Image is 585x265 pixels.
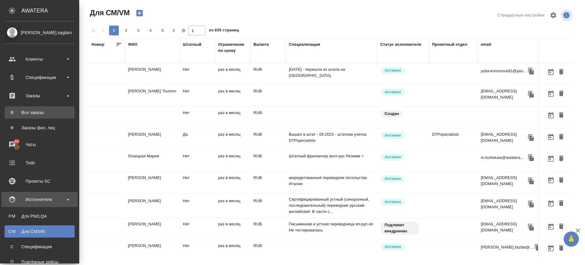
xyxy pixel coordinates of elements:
td: RUB [250,107,286,128]
td: [PERSON_NAME] [125,128,180,150]
span: Настроить таблицу [546,8,561,23]
button: Скопировать [526,66,536,76]
span: Для СМ/VM [88,8,130,18]
button: Создать [132,8,147,18]
div: Штатный [183,41,201,48]
p: [EMAIL_ADDRESS][DOMAIN_NAME] [481,198,526,210]
div: Рядовой исполнитель: назначай с учетом рейтинга [380,243,426,251]
div: Ограничение по сроку [218,41,247,54]
p: Активен [385,244,401,250]
td: Нет [180,195,215,216]
td: раз в месяц [215,107,250,128]
td: Нет [180,240,215,261]
p: Активен [385,67,401,73]
td: раз в месяц [215,172,250,193]
p: yulia-kononova91@yan... [481,68,526,74]
button: Открыть календарь загрузки [546,153,556,164]
td: Нет [180,107,215,128]
div: Заказы [5,91,75,100]
p: Активен [385,176,401,182]
td: RUB [250,240,286,261]
td: [PERSON_NAME] [125,63,180,85]
button: Скопировать [526,223,536,232]
p: [EMAIL_ADDRESS][DOMAIN_NAME] [481,175,526,187]
td: раз в месяц [215,85,250,106]
div: Валюта [253,41,269,48]
td: [PERSON_NAME] [125,240,180,261]
button: Удалить [556,198,566,209]
div: Для CM/VM [8,228,72,235]
button: 4 [146,26,155,35]
button: Удалить [556,110,566,121]
div: Платёжные рейсы [8,259,72,265]
span: 94 [11,138,23,145]
a: PMДля PM/LQA [5,210,75,222]
button: Удалить [556,221,566,232]
a: 94Чаты [2,137,78,152]
td: RUB [250,172,286,193]
td: Да [180,128,215,150]
p: Активен [385,199,401,205]
td: [PERSON_NAME] [125,172,180,193]
div: Рядовой исполнитель: назначай с учетом рейтинга [380,175,426,183]
td: RUB [250,218,286,239]
div: Для PM/LQA [8,213,72,219]
button: Открыть календарь загрузки [546,221,556,232]
td: RUB [250,63,286,85]
p: Активен [385,154,401,160]
td: Нет [180,150,215,171]
span: 5 [158,27,168,34]
p: Письменная и устная переводчица яп-рус-яп Не тестировалась [289,221,374,233]
div: Исполнители [5,195,75,204]
p: [EMAIL_ADDRESS][DOMAIN_NAME] [481,221,526,233]
span: Посмотреть информацию [561,9,573,21]
button: Удалить [556,88,566,99]
p: [DATE] - перешла из штата на [GEOGRAPHIC_DATA] [289,66,374,79]
td: раз в месяц [215,195,250,216]
td: DTPspecialists [429,128,478,150]
p: Сертифицированный устный (синхронный, последовательный) переводчик русский-английский. В части с... [289,196,374,215]
span: из 835 страниц [209,27,239,35]
td: раз в месяц [215,63,250,85]
div: Спецификации [5,73,75,82]
p: [EMAIL_ADDRESS][DOMAIN_NAME] [481,88,526,100]
td: раз в месяц [215,218,250,239]
p: [EMAIL_ADDRESS][DOMAIN_NAME] [481,131,526,144]
p: Штатный фрилансер англ-рус Резюме + [289,153,374,159]
button: 5 [158,26,168,35]
a: Проекты SC [2,174,78,189]
span: 3 [133,27,143,34]
td: RUB [250,85,286,106]
td: RUB [250,195,286,216]
button: Скопировать [526,199,536,209]
button: Удалить [556,66,566,78]
div: email [481,41,491,48]
td: [PERSON_NAME] [125,218,180,239]
p: Активен [385,89,401,95]
button: Скопировать [533,243,542,252]
div: AWATERA [21,5,79,17]
a: CMДля CM/VM [5,225,75,238]
p: Создан [385,111,399,117]
div: Заказы физ. лиц [8,125,72,131]
div: Рядовой исполнитель: назначай с учетом рейтинга [380,198,426,206]
div: Номер [91,41,105,48]
div: Свежая кровь: на первые 3 заказа по тематике ставь редактора и фиксируй оценки [380,221,426,235]
button: Открыть календарь загрузки [546,198,556,209]
a: ССпецификации [5,241,75,253]
p: [PERSON_NAME].fazilat@... [481,244,533,250]
button: Скопировать [526,133,536,142]
a: ВВсе заказы [5,106,75,119]
div: Клиенты [5,55,75,64]
td: Нет [180,85,215,106]
button: Скопировать [526,90,536,99]
button: 2 [121,26,131,35]
div: split button [496,11,546,20]
div: ФИО [128,41,137,48]
td: раз в месяц [215,150,250,171]
button: Открыть календарь загрузки [546,175,556,186]
button: Удалить [556,131,566,143]
button: Скопировать [526,153,536,162]
p: m.lozitskaia@awatera... [481,155,524,161]
div: Todo [5,158,75,167]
